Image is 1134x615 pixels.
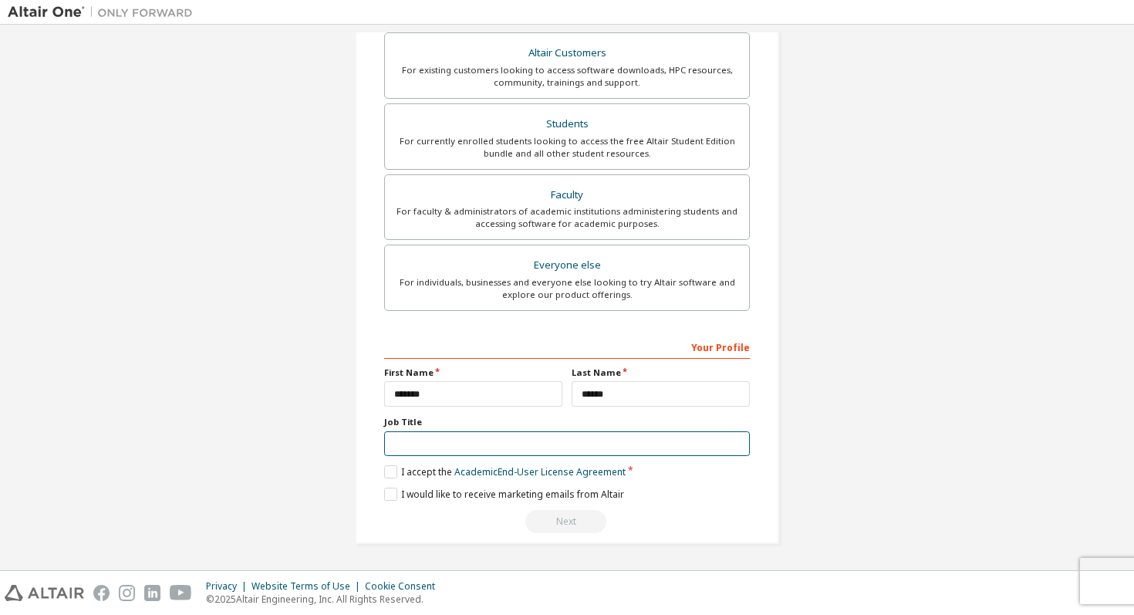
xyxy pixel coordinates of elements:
label: I would like to receive marketing emails from Altair [384,488,624,501]
label: First Name [384,367,562,379]
div: Privacy [206,580,251,593]
div: For existing customers looking to access software downloads, HPC resources, community, trainings ... [394,64,740,89]
img: youtube.svg [170,585,192,601]
label: Job Title [384,416,750,428]
div: For currently enrolled students looking to access the free Altair Student Edition bundle and all ... [394,135,740,160]
label: I accept the [384,465,626,478]
div: Students [394,113,740,135]
div: Everyone else [394,255,740,276]
img: facebook.svg [93,585,110,601]
img: altair_logo.svg [5,585,84,601]
p: © 2025 Altair Engineering, Inc. All Rights Reserved. [206,593,444,606]
div: Your Profile [384,334,750,359]
img: Altair One [8,5,201,20]
div: Read and acccept EULA to continue [384,510,750,533]
a: Academic End-User License Agreement [454,465,626,478]
div: Faculty [394,184,740,206]
div: Altair Customers [394,42,740,64]
img: linkedin.svg [144,585,160,601]
img: instagram.svg [119,585,135,601]
div: Cookie Consent [365,580,444,593]
div: For individuals, businesses and everyone else looking to try Altair software and explore our prod... [394,276,740,301]
label: Last Name [572,367,750,379]
div: For faculty & administrators of academic institutions administering students and accessing softwa... [394,205,740,230]
div: Website Terms of Use [251,580,365,593]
